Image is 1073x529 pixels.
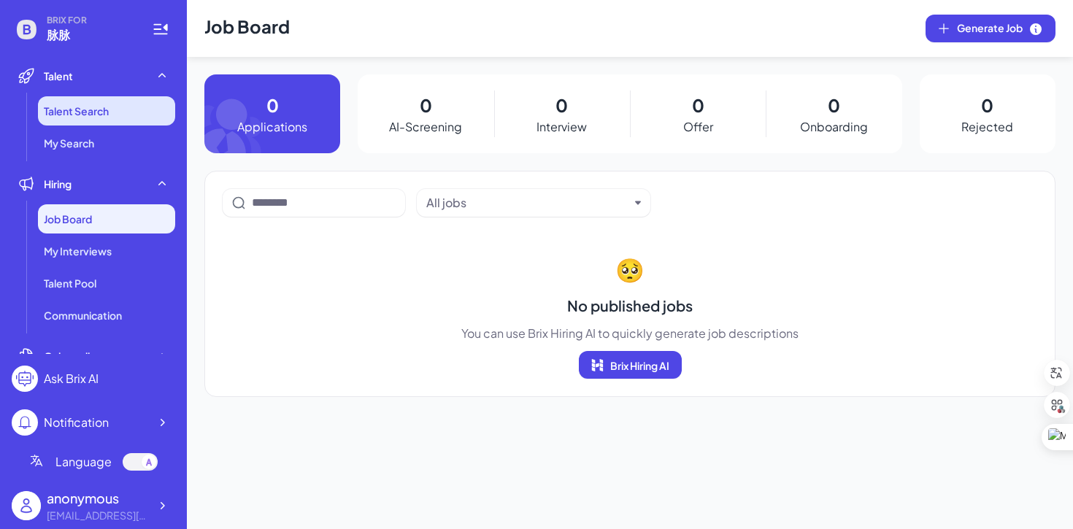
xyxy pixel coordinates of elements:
span: Talent [44,69,73,83]
div: All jobs [426,194,466,212]
p: 0 [981,92,993,118]
span: Generate Job [957,20,1043,36]
span: 脉脉 [47,26,134,44]
span: Job Board [44,212,92,226]
p: 0 [692,92,704,118]
span: My Search [44,136,94,150]
span: Talent Search [44,104,109,118]
p: 0 [420,92,432,118]
span: Talent Pool [44,276,96,290]
button: Generate Job [926,15,1055,42]
span: You can use Brix Hiring AI to quickly generate job descriptions [461,325,799,342]
span: My Interviews [44,244,112,258]
button: All jobs [426,194,629,212]
div: Notification [44,414,109,431]
span: Hiring [44,177,72,191]
p: AI-Screening [389,118,462,136]
p: Interview [536,118,587,136]
img: user_logo.png [12,491,41,520]
p: Rejected [961,118,1013,136]
button: Brix Hiring AI [579,351,682,379]
p: Offer [683,118,713,136]
span: No published jobs [567,296,693,316]
span: BRIX FOR [47,15,134,26]
p: 0 [828,92,840,118]
div: anonymous [47,488,149,508]
span: Communication [44,308,122,323]
p: 0 [555,92,568,118]
span: Language [55,453,112,471]
div: maimai@joinbrix.com [47,508,149,523]
span: Brix Hiring AI [610,359,669,372]
span: 🥺 [615,252,645,287]
p: Onboarding [800,118,868,136]
span: Onboarding [44,349,102,363]
div: Ask Brix AI [44,370,99,387]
